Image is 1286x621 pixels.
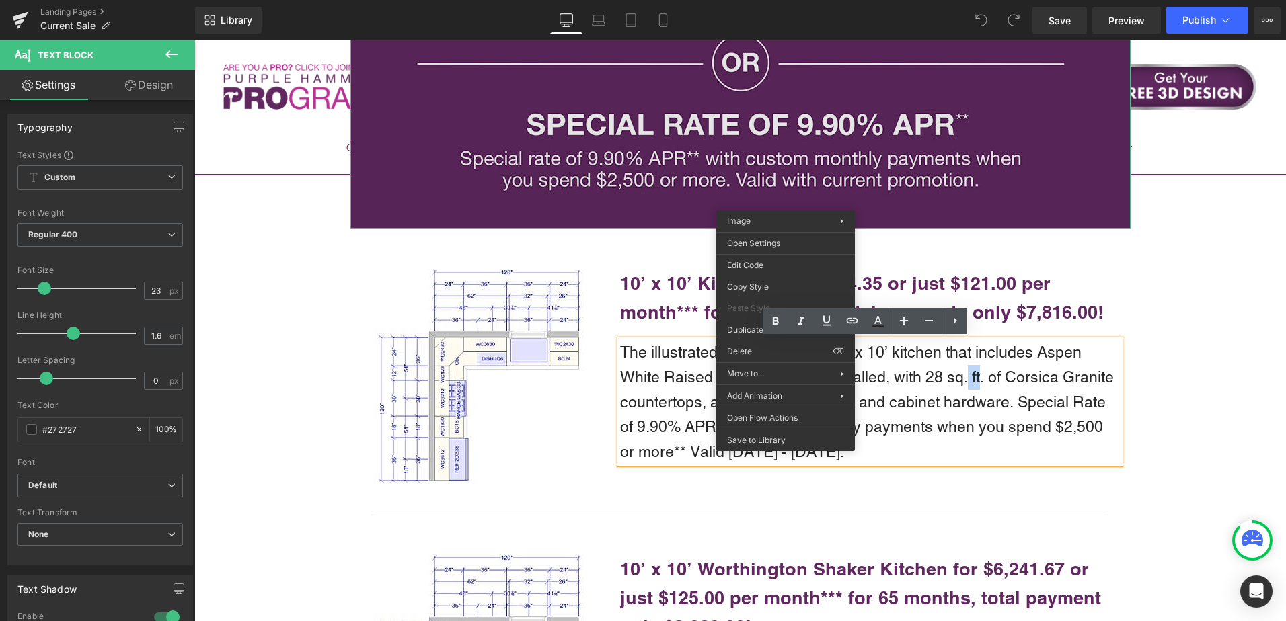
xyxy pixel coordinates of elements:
b: None [28,529,49,539]
a: Landing Pages [40,7,195,17]
b: Custom [44,172,75,183]
span: Image [727,216,751,226]
span: Preview [1108,13,1145,28]
a: Mobile [647,7,679,34]
a: Design [100,70,198,100]
div: Font [17,458,183,467]
span: Paste Style [727,302,844,315]
a: Tablet [615,7,647,34]
div: Font Weight [17,208,183,218]
a: Desktop [550,7,582,34]
div: Text Shadow [17,576,77,595]
span: Save [1049,13,1071,28]
button: Redo [1000,7,1027,34]
b: Regular 400 [28,229,78,239]
span: Add Animation [727,390,840,402]
div: Open Intercom Messenger [1240,575,1273,608]
span: Move to... [727,368,840,380]
div: Letter Spacing [17,356,183,365]
button: More [1254,7,1281,34]
span: px [169,376,181,385]
div: Typography [17,114,73,133]
span: Open Flow Actions [727,412,844,424]
div: Line Height [17,310,183,320]
span: ⌫ [833,345,844,358]
b: 10’ x 10’ Kitchen for $6,034.35 or just $121.00 per month*** for 65 months, total payments only $... [426,232,909,282]
a: Laptop [582,7,615,34]
span: Current Sale [40,20,96,31]
span: Library [221,14,252,26]
span: px [169,286,181,295]
b: 10’ x 10’ Worthington Shaker Kitchen for $6,241.67 or just $125.00 per month*** for 65 months, to... [426,517,907,597]
span: Duplicate [727,324,844,336]
div: Text Color [17,401,183,410]
a: Preview [1092,7,1161,34]
div: % [150,418,182,442]
button: Undo [968,7,995,34]
span: Copy Style [727,281,844,293]
span: Text Block [38,50,93,60]
i: Default [28,480,57,491]
span: Delete [727,345,833,358]
div: Text Styles [17,149,183,160]
a: New Library [195,7,262,34]
span: Publish [1182,15,1216,26]
span: Open Settings [727,237,844,249]
div: Text Transform [17,508,183,517]
span: Save to Library [727,434,844,446]
p: The illustrated example is of a 10’ x 10’ kitchen that includes Aspen White Raised Panel cabinetr... [426,300,925,423]
div: Font Size [17,265,183,275]
span: Edit Code [727,259,844,272]
button: Publish [1166,7,1248,34]
input: Color [42,422,128,437]
span: em [169,331,181,340]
